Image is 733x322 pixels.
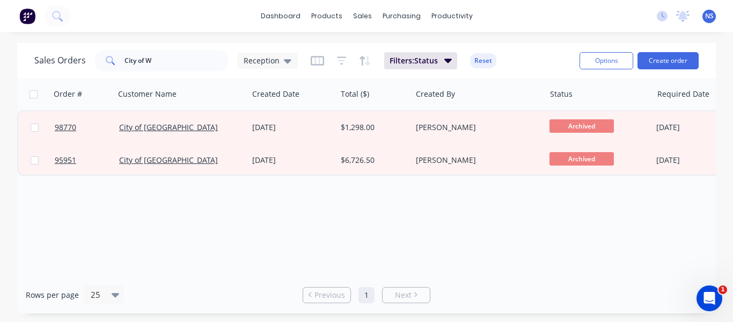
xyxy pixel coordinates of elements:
a: City of [GEOGRAPHIC_DATA] [119,155,218,165]
div: Status [550,89,573,99]
div: [DATE] [252,122,332,133]
span: 95951 [55,155,76,166]
input: Search... [124,50,229,71]
div: Total ($) [341,89,369,99]
button: Create order [637,52,699,69]
a: Next page [383,290,430,300]
h1: Sales Orders [34,55,86,66]
a: dashboard [255,8,306,24]
div: [PERSON_NAME] [416,155,534,166]
div: products [306,8,348,24]
span: Next [395,290,412,300]
div: Order # [54,89,82,99]
a: Page 1 is your current page [358,287,375,303]
span: Archived [549,119,614,133]
span: Filters: Status [390,55,438,66]
span: 1 [719,285,727,294]
a: 98770 [55,111,119,144]
img: Factory [19,8,35,24]
span: Archived [549,152,614,166]
div: Required Date [657,89,709,99]
div: $6,726.50 [341,155,404,166]
div: productivity [426,8,478,24]
a: 95951 [55,144,119,176]
div: Customer Name [118,89,177,99]
a: Previous page [303,290,350,300]
span: Rows per page [26,290,79,300]
div: purchasing [377,8,426,24]
button: Options [580,52,633,69]
button: Filters:Status [384,52,457,69]
div: Created By [416,89,455,99]
iframe: Intercom live chat [697,285,722,311]
div: $1,298.00 [341,122,404,133]
div: sales [348,8,377,24]
div: [DATE] [252,155,332,166]
div: [PERSON_NAME] [416,122,534,133]
span: 98770 [55,122,76,133]
span: Reception [244,55,280,66]
button: Reset [470,53,496,68]
a: City of [GEOGRAPHIC_DATA] [119,122,218,132]
span: Previous [314,290,345,300]
div: Created Date [252,89,299,99]
ul: Pagination [298,287,435,303]
span: NS [705,11,714,21]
